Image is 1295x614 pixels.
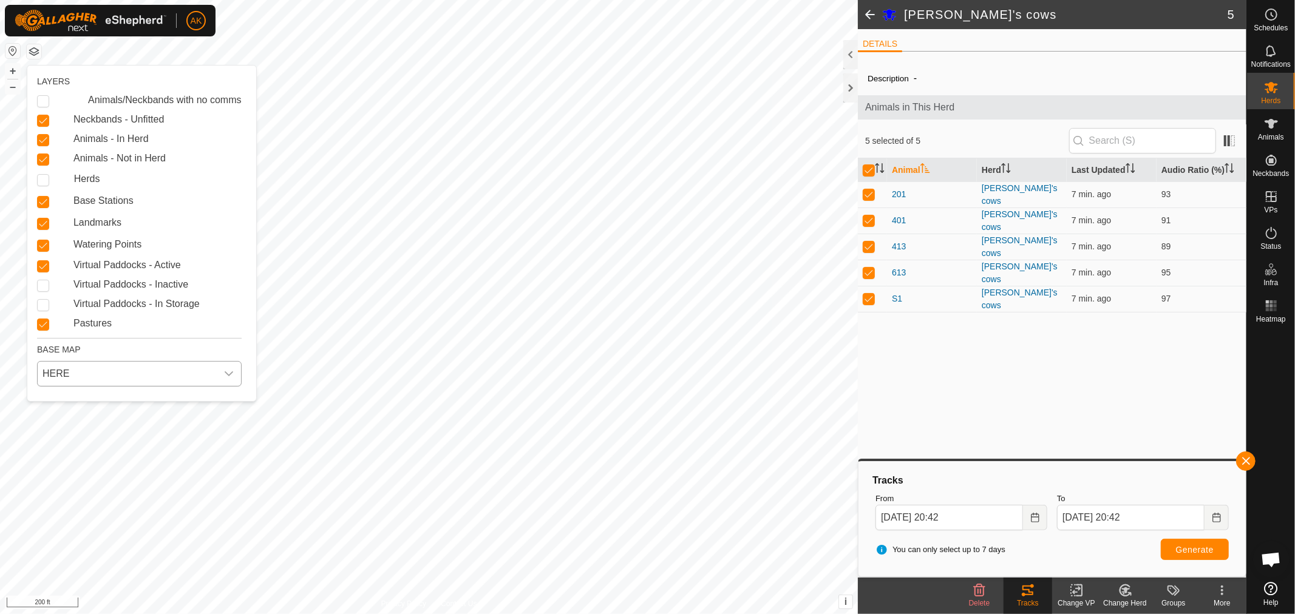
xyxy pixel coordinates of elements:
[1264,206,1277,214] span: VPs
[1101,598,1149,609] div: Change Herd
[982,234,1062,260] div: [PERSON_NAME]'s cows
[1072,241,1111,251] span: Oct 13, 2025, 8:35 PM
[1067,158,1157,182] th: Last Updated
[74,172,100,186] label: Herds
[5,44,20,58] button: Reset Map
[5,64,20,78] button: +
[1263,279,1278,286] span: Infra
[5,79,20,94] button: –
[1072,189,1111,199] span: Oct 13, 2025, 8:35 PM
[1198,598,1246,609] div: More
[892,266,906,279] span: 613
[1205,505,1229,530] button: Choose Date
[73,297,200,311] label: Virtual Paddocks - In Storage
[1023,505,1047,530] button: Choose Date
[73,258,181,272] label: Virtual Paddocks - Active
[969,599,990,607] span: Delete
[73,237,141,252] label: Watering Points
[73,194,134,208] label: Base Stations
[909,68,922,88] span: -
[38,362,217,386] span: HERE
[1228,5,1234,24] span: 5
[875,165,885,175] p-sorticon: Activate to sort
[1001,165,1011,175] p-sorticon: Activate to sort
[1072,294,1111,303] span: Oct 13, 2025, 8:35 PM
[191,15,202,27] span: AK
[982,208,1062,234] div: [PERSON_NAME]'s cows
[217,362,241,386] div: dropdown trigger
[73,277,188,292] label: Virtual Paddocks - Inactive
[1176,545,1214,555] span: Generate
[73,215,121,230] label: Landmarks
[1261,97,1280,104] span: Herds
[875,493,1047,505] label: From
[871,473,1234,488] div: Tracks
[982,182,1062,207] div: [PERSON_NAME]'s cows
[1069,128,1216,153] input: Search (S)
[892,240,906,253] span: 413
[875,544,1005,556] span: You can only select up to 7 days
[1161,539,1229,560] button: Generate
[88,93,242,107] label: Animals/Neckbands with no comms
[73,151,166,166] label: Animals - Not in Herd
[982,286,1062,312] div: [PERSON_NAME]'s cows
[865,100,1239,115] span: Animals in This Herd
[1258,133,1284,141] span: Animals
[892,214,906,227] span: 401
[892,292,902,305] span: S1
[1057,493,1229,505] label: To
[920,165,930,175] p-sorticon: Activate to sort
[73,316,112,331] label: Pastures
[1254,24,1288,32] span: Schedules
[887,158,977,182] th: Animal
[858,38,902,52] li: DETAILS
[1149,598,1198,609] div: Groups
[868,74,909,83] label: Description
[381,598,427,609] a: Privacy Policy
[904,7,1228,22] h2: [PERSON_NAME]'s cows
[865,135,1069,147] span: 5 selected of 5
[1004,598,1052,609] div: Tracks
[1161,189,1171,199] span: 93
[977,158,1067,182] th: Herd
[441,598,477,609] a: Contact Us
[1263,599,1279,606] span: Help
[1161,215,1171,225] span: 91
[1052,598,1101,609] div: Change VP
[1253,170,1289,177] span: Neckbands
[27,44,41,59] button: Map Layers
[73,132,149,146] label: Animals - In Herd
[845,596,847,607] span: i
[1161,268,1171,277] span: 95
[1072,215,1111,225] span: Oct 13, 2025, 8:35 PM
[982,260,1062,286] div: [PERSON_NAME]'s cows
[1072,268,1111,277] span: Oct 13, 2025, 8:35 PM
[37,75,242,88] div: LAYERS
[1251,61,1291,68] span: Notifications
[839,595,852,609] button: i
[1161,241,1171,251] span: 89
[1161,294,1171,303] span: 97
[15,10,166,32] img: Gallagher Logo
[1253,541,1290,578] div: Open chat
[892,188,906,201] span: 201
[1256,315,1286,323] span: Heatmap
[1247,577,1295,611] a: Help
[1157,158,1246,182] th: Audio Ratio (%)
[1126,165,1135,175] p-sorticon: Activate to sort
[1260,243,1281,250] span: Status
[37,338,242,356] div: BASE MAP
[73,112,164,127] label: Neckbands - Unfitted
[1225,165,1234,175] p-sorticon: Activate to sort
